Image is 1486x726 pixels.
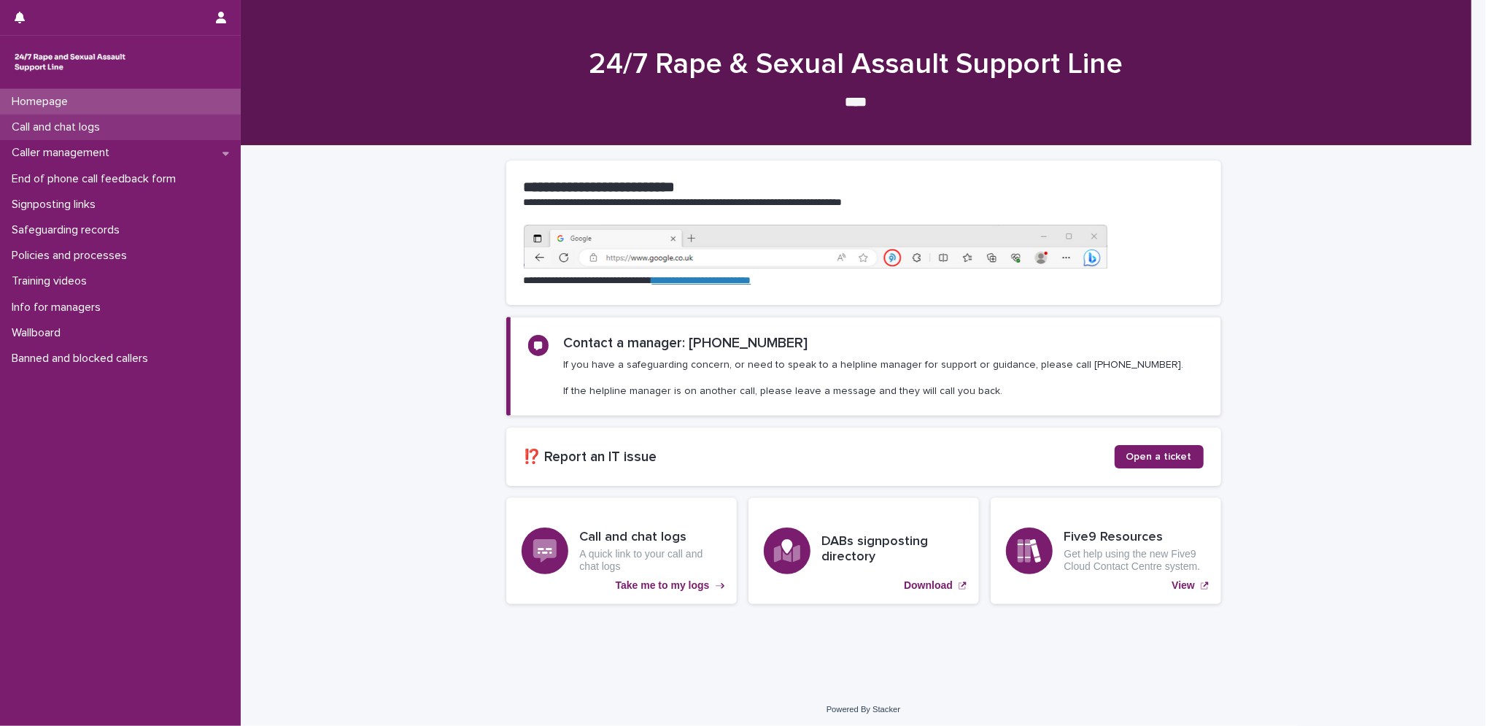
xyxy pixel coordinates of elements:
[748,498,979,604] a: Download
[822,534,964,565] h3: DABs signposting directory
[524,449,1115,466] h2: ⁉️ Report an IT issue
[524,225,1107,269] img: https%3A%2F%2Fcdn.document360.io%2F0deca9d6-0dac-4e56-9e8f-8d9979bfce0e%2FImages%2FDocumentation%...
[6,198,107,212] p: Signposting links
[1115,445,1204,468] a: Open a ticket
[506,498,737,604] a: Take me to my logs
[1172,579,1195,592] p: View
[580,530,721,546] h3: Call and chat logs
[12,47,128,77] img: rhQMoQhaT3yELyF149Cw
[6,249,139,263] p: Policies and processes
[6,301,112,314] p: Info for managers
[6,274,98,288] p: Training videos
[904,579,953,592] p: Download
[6,172,187,186] p: End of phone call feedback form
[1126,452,1192,462] span: Open a ticket
[499,47,1214,82] h1: 24/7 Rape & Sexual Assault Support Line
[991,498,1221,604] a: View
[563,335,808,352] h2: Contact a manager: [PHONE_NUMBER]
[6,146,121,160] p: Caller management
[6,223,131,237] p: Safeguarding records
[6,326,72,340] p: Wallboard
[563,358,1183,398] p: If you have a safeguarding concern, or need to speak to a helpline manager for support or guidanc...
[6,120,112,134] p: Call and chat logs
[6,352,160,366] p: Banned and blocked callers
[1064,548,1206,573] p: Get help using the new Five9 Cloud Contact Centre system.
[580,548,721,573] p: A quick link to your call and chat logs
[1064,530,1206,546] h3: Five9 Resources
[6,95,80,109] p: Homepage
[616,579,710,592] p: Take me to my logs
[827,705,900,714] a: Powered By Stacker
